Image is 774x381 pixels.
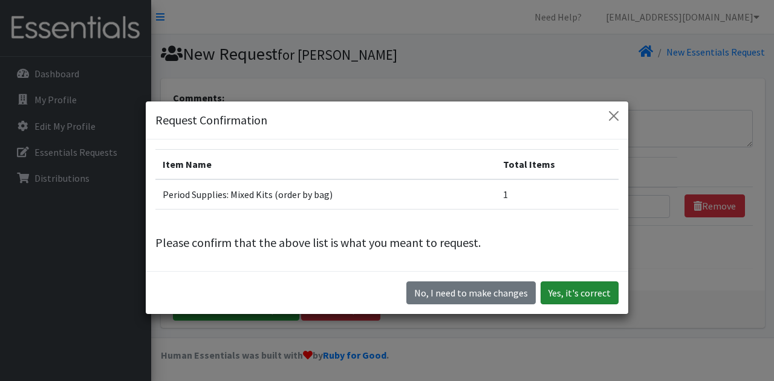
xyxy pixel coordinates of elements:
[155,179,496,210] td: Period Supplies: Mixed Kits (order by bag)
[155,234,619,252] p: Please confirm that the above list is what you meant to request.
[496,149,619,179] th: Total Items
[604,106,623,126] button: Close
[406,281,536,304] button: No I need to make changes
[155,149,496,179] th: Item Name
[541,281,619,304] button: Yes, it's correct
[155,111,267,129] h5: Request Confirmation
[496,179,619,210] td: 1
